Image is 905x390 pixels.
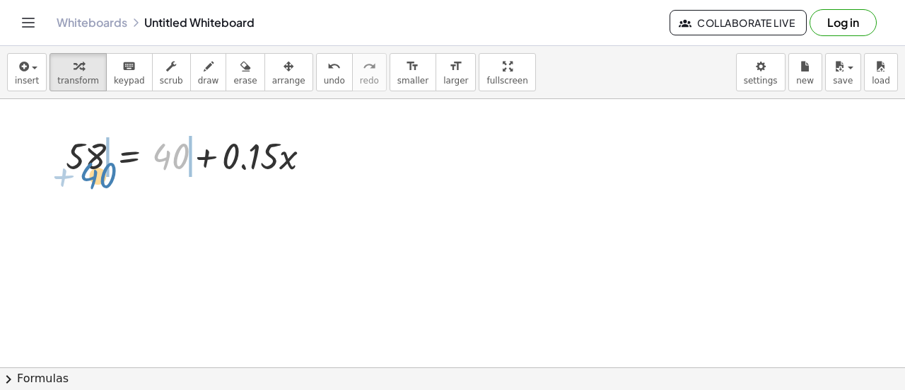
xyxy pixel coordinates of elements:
span: draw [198,76,219,86]
button: Log in [810,9,877,36]
span: undo [324,76,345,86]
i: undo [327,58,341,75]
button: scrub [152,53,191,91]
button: load [864,53,898,91]
span: scrub [160,76,183,86]
span: erase [233,76,257,86]
button: format_sizelarger [436,53,476,91]
span: arrange [272,76,305,86]
span: keypad [114,76,145,86]
button: insert [7,53,47,91]
button: save [825,53,861,91]
span: transform [57,76,99,86]
i: format_size [406,58,419,75]
span: larger [443,76,468,86]
button: Collaborate Live [670,10,807,35]
button: keyboardkeypad [106,53,153,91]
span: redo [360,76,379,86]
button: undoundo [316,53,353,91]
span: fullscreen [486,76,527,86]
span: smaller [397,76,428,86]
button: transform [49,53,107,91]
span: settings [744,76,778,86]
span: new [796,76,814,86]
span: load [872,76,890,86]
button: draw [190,53,227,91]
button: format_sizesmaller [390,53,436,91]
button: erase [226,53,264,91]
i: format_size [449,58,462,75]
i: redo [363,58,376,75]
button: new [788,53,822,91]
i: keyboard [122,58,136,75]
button: settings [736,53,786,91]
span: insert [15,76,39,86]
a: Whiteboards [57,16,127,30]
button: fullscreen [479,53,535,91]
span: save [833,76,853,86]
button: arrange [264,53,313,91]
span: Collaborate Live [682,16,795,29]
button: Toggle navigation [17,11,40,34]
button: redoredo [352,53,387,91]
